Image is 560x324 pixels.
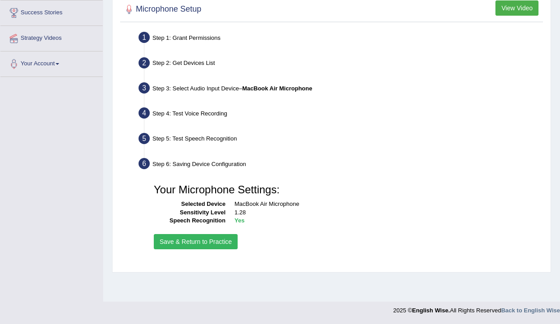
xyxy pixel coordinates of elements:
[0,51,103,74] a: Your Account
[122,3,201,16] h2: Microphone Setup
[242,85,312,92] b: MacBook Air Microphone
[154,217,226,225] dt: Speech Recognition
[0,26,103,48] a: Strategy Videos
[234,209,536,217] dd: 1.28
[135,105,547,124] div: Step 4: Test Voice Recording
[154,234,238,249] button: Save & Return to Practice
[234,217,244,224] b: Yes
[0,0,103,23] a: Success Stories
[501,307,560,314] a: Back to English Wise
[154,184,536,196] h3: Your Microphone Settings:
[495,0,538,16] button: View Video
[393,302,560,315] div: 2025 © All Rights Reserved
[135,80,547,99] div: Step 3: Select Audio Input Device
[135,130,547,150] div: Step 5: Test Speech Recognition
[234,200,536,209] dd: MacBook Air Microphone
[412,307,450,314] strong: English Wise.
[135,155,547,175] div: Step 6: Saving Device Configuration
[154,200,226,209] dt: Selected Device
[154,209,226,217] dt: Sensitivity Level
[135,55,547,74] div: Step 2: Get Devices List
[239,85,313,92] span: –
[135,29,547,49] div: Step 1: Grant Permissions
